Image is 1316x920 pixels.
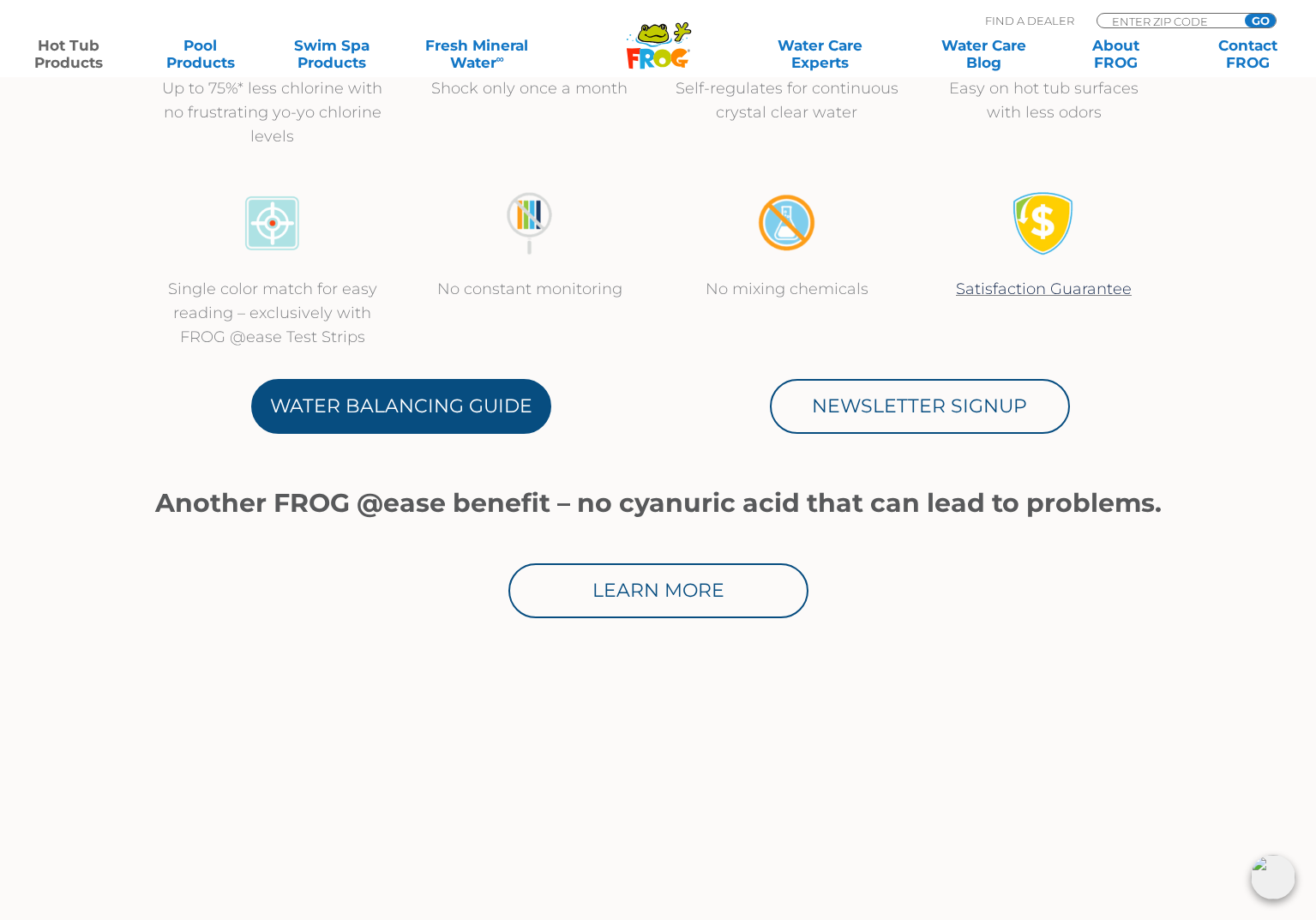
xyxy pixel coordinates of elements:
a: ContactFROG [1196,37,1299,71]
img: Satisfaction Guarantee Icon [1012,191,1076,256]
a: Learn More [508,563,808,618]
a: Water CareBlog [933,37,1036,71]
p: Up to 75%* less chlorine with no frustrating yo-yo chlorine levels [161,76,384,148]
img: no-mixing1 [754,191,819,256]
a: Water Balancing Guide [251,379,551,434]
a: Fresh MineralWater∞ [412,37,541,71]
img: icon-atease-color-match [240,191,304,256]
a: Satisfaction Guarantee [956,280,1132,298]
sup: ∞ [496,52,504,65]
a: Hot TubProducts [17,37,120,71]
p: Shock only once a month [418,76,641,100]
a: PoolProducts [149,37,252,71]
p: Find A Dealer [985,13,1074,28]
p: Self-regulates for continuous crystal clear water [676,76,898,124]
img: openIcon [1251,855,1295,899]
p: No constant monitoring [418,277,641,301]
input: GO [1245,14,1276,27]
a: Water CareExperts [736,37,903,71]
a: Newsletter Signup [770,379,1070,434]
a: AboutFROG [1065,37,1168,71]
img: no-constant-monitoring1 [497,191,562,256]
p: Single color match for easy reading – exclusively with FROG @ease Test Strips [161,277,384,349]
input: Zip Code Form [1110,14,1226,28]
h1: Another FROG @ease benefit – no cyanuric acid that can lead to problems. [144,489,1173,518]
p: No mixing chemicals [676,277,898,301]
p: Easy on hot tub surfaces with less odors [933,76,1156,124]
a: Swim SpaProducts [281,37,384,71]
